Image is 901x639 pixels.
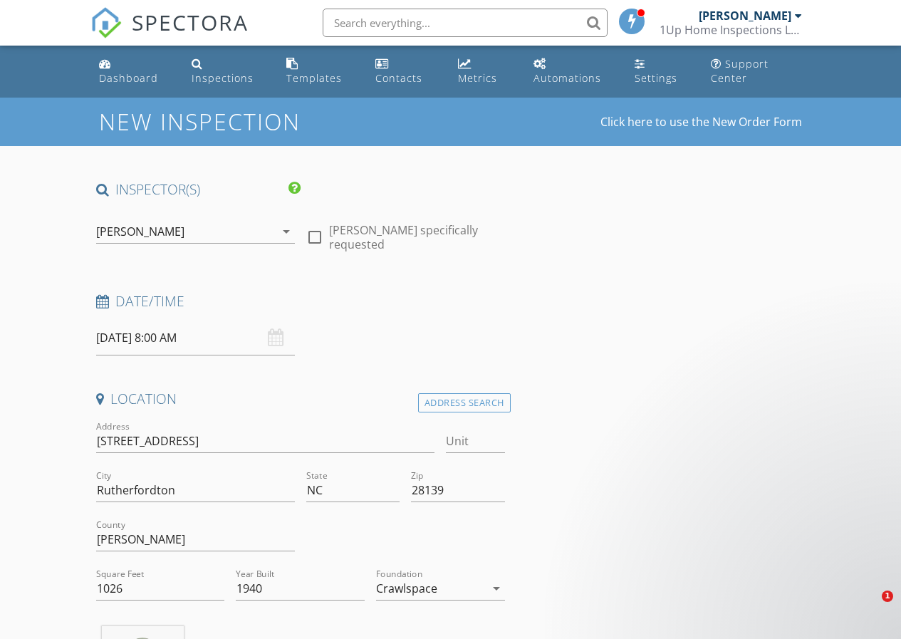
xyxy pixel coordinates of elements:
[90,19,249,49] a: SPECTORA
[705,51,808,92] a: Support Center
[192,71,254,85] div: Inspections
[278,223,295,240] i: arrow_drop_down
[853,591,887,625] iframe: Intercom live chat
[375,71,422,85] div: Contacts
[600,116,802,128] a: Click here to use the New Order Form
[882,591,893,602] span: 1
[660,23,802,37] div: 1Up Home Inspections LLC.
[452,51,516,92] a: Metrics
[376,582,437,595] div: Crawlspace
[418,393,511,412] div: Address Search
[488,580,505,597] i: arrow_drop_down
[96,321,295,355] input: Select date
[99,71,158,85] div: Dashboard
[93,51,175,92] a: Dashboard
[528,51,618,92] a: Automations (Basic)
[186,51,269,92] a: Inspections
[533,71,601,85] div: Automations
[329,223,505,251] label: [PERSON_NAME] specifically requested
[635,71,677,85] div: Settings
[629,51,694,92] a: Settings
[96,390,505,408] h4: Location
[281,51,359,92] a: Templates
[90,7,122,38] img: The Best Home Inspection Software - Spectora
[323,9,608,37] input: Search everything...
[99,109,415,134] h1: New Inspection
[370,51,441,92] a: Contacts
[286,71,342,85] div: Templates
[132,7,249,37] span: SPECTORA
[711,57,769,85] div: Support Center
[96,292,505,311] h4: Date/Time
[96,225,184,238] div: [PERSON_NAME]
[458,71,497,85] div: Metrics
[699,9,791,23] div: [PERSON_NAME]
[96,180,301,199] h4: INSPECTOR(S)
